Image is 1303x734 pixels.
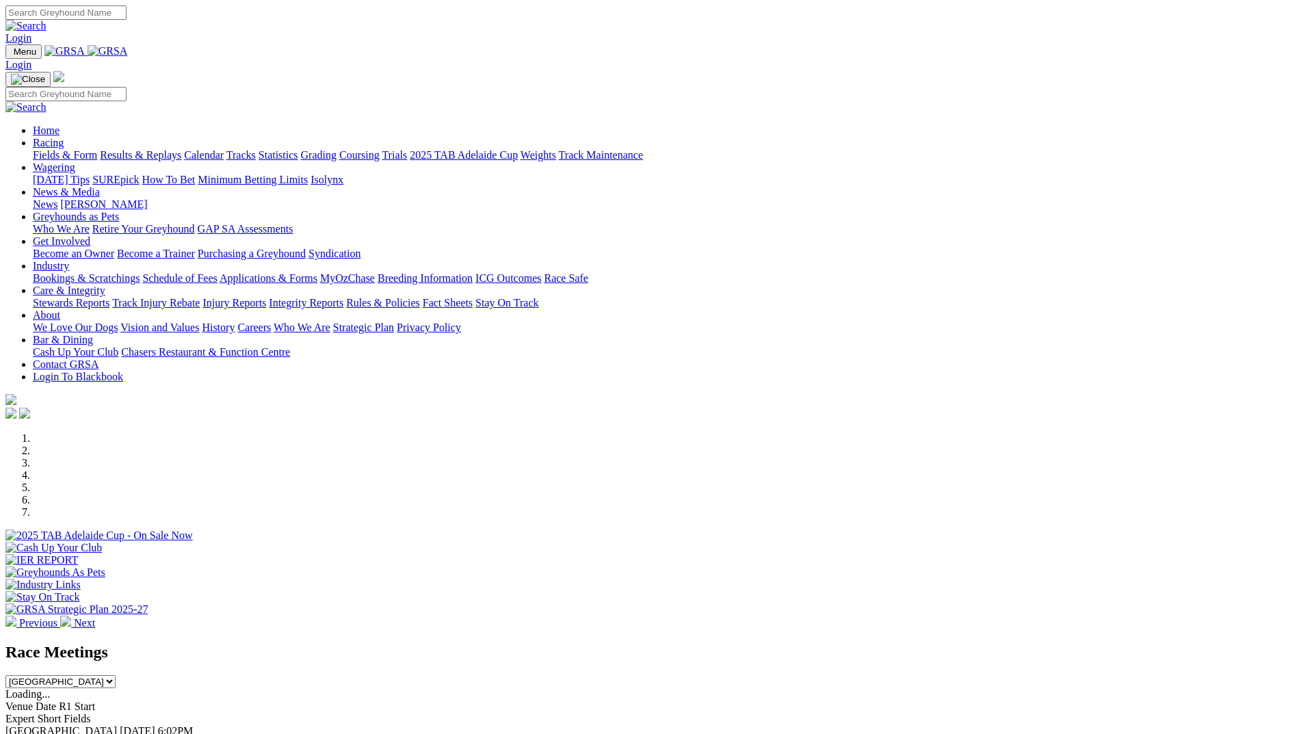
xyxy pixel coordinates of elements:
a: Contact GRSA [33,358,98,370]
a: Chasers Restaurant & Function Centre [121,346,290,358]
span: Next [74,617,95,629]
a: How To Bet [142,174,196,185]
a: SUREpick [92,174,139,185]
img: Greyhounds As Pets [5,566,105,579]
a: Track Injury Rebate [112,297,200,309]
a: Privacy Policy [397,322,461,333]
a: Trials [382,149,407,161]
a: Vision and Values [120,322,199,333]
a: [PERSON_NAME] [60,198,147,210]
a: Rules & Policies [346,297,420,309]
a: Retire Your Greyhound [92,223,195,235]
a: [DATE] Tips [33,174,90,185]
a: Strategic Plan [333,322,394,333]
span: Expert [5,713,35,724]
button: Toggle navigation [5,72,51,87]
a: Greyhounds as Pets [33,211,119,222]
a: Purchasing a Greyhound [198,248,306,259]
img: Search [5,20,47,32]
a: GAP SA Assessments [198,223,293,235]
span: Venue [5,700,33,712]
div: About [33,322,1298,334]
a: Syndication [308,248,360,259]
a: Cash Up Your Club [33,346,118,358]
a: Who We Are [274,322,330,333]
a: Results & Replays [100,149,181,161]
div: Care & Integrity [33,297,1298,309]
img: Stay On Track [5,591,79,603]
a: Become a Trainer [117,248,195,259]
span: Fields [64,713,90,724]
a: Login To Blackbook [33,371,123,382]
span: Menu [14,47,36,57]
div: Wagering [33,174,1298,186]
div: Get Involved [33,248,1298,260]
img: facebook.svg [5,408,16,419]
a: Bookings & Scratchings [33,272,140,284]
input: Search [5,87,127,101]
a: Minimum Betting Limits [198,174,308,185]
img: Search [5,101,47,114]
div: Industry [33,272,1298,285]
button: Toggle navigation [5,44,42,59]
a: Get Involved [33,235,90,247]
a: Care & Integrity [33,285,105,296]
a: News [33,198,57,210]
div: Bar & Dining [33,346,1298,358]
a: Become an Owner [33,248,114,259]
img: chevron-left-pager-white.svg [5,616,16,627]
img: twitter.svg [19,408,30,419]
input: Search [5,5,127,20]
a: ICG Outcomes [475,272,541,284]
a: MyOzChase [320,272,375,284]
a: Track Maintenance [559,149,643,161]
a: Previous [5,617,60,629]
a: News & Media [33,186,100,198]
a: Calendar [184,149,224,161]
img: Cash Up Your Club [5,542,102,554]
span: Short [38,713,62,724]
img: GRSA Strategic Plan 2025-27 [5,603,148,616]
a: Race Safe [544,272,588,284]
div: News & Media [33,198,1298,211]
span: Previous [19,617,57,629]
img: logo-grsa-white.png [53,71,64,82]
img: logo-grsa-white.png [5,394,16,405]
a: Wagering [33,161,75,173]
a: Who We Are [33,223,90,235]
a: Schedule of Fees [142,272,217,284]
a: Integrity Reports [269,297,343,309]
img: Industry Links [5,579,81,591]
span: Loading... [5,688,50,700]
img: GRSA [44,45,85,57]
a: Racing [33,137,64,148]
a: Grading [301,149,337,161]
a: Bar & Dining [33,334,93,345]
a: Industry [33,260,69,272]
a: Statistics [259,149,298,161]
a: Tracks [226,149,256,161]
a: History [202,322,235,333]
a: Login [5,59,31,70]
a: Login [5,32,31,44]
a: About [33,309,60,321]
div: Greyhounds as Pets [33,223,1298,235]
a: Coursing [339,149,380,161]
span: Date [36,700,56,712]
a: Stay On Track [475,297,538,309]
h2: Race Meetings [5,643,1298,661]
a: Home [33,124,60,136]
a: Applications & Forms [220,272,317,284]
a: We Love Our Dogs [33,322,118,333]
a: Fields & Form [33,149,97,161]
img: 2025 TAB Adelaide Cup - On Sale Now [5,529,193,542]
a: Weights [521,149,556,161]
a: Careers [237,322,271,333]
a: Isolynx [311,174,343,185]
a: 2025 TAB Adelaide Cup [410,149,518,161]
a: Fact Sheets [423,297,473,309]
div: Racing [33,149,1298,161]
img: Close [11,74,45,85]
a: Stewards Reports [33,297,109,309]
span: R1 Start [59,700,95,712]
